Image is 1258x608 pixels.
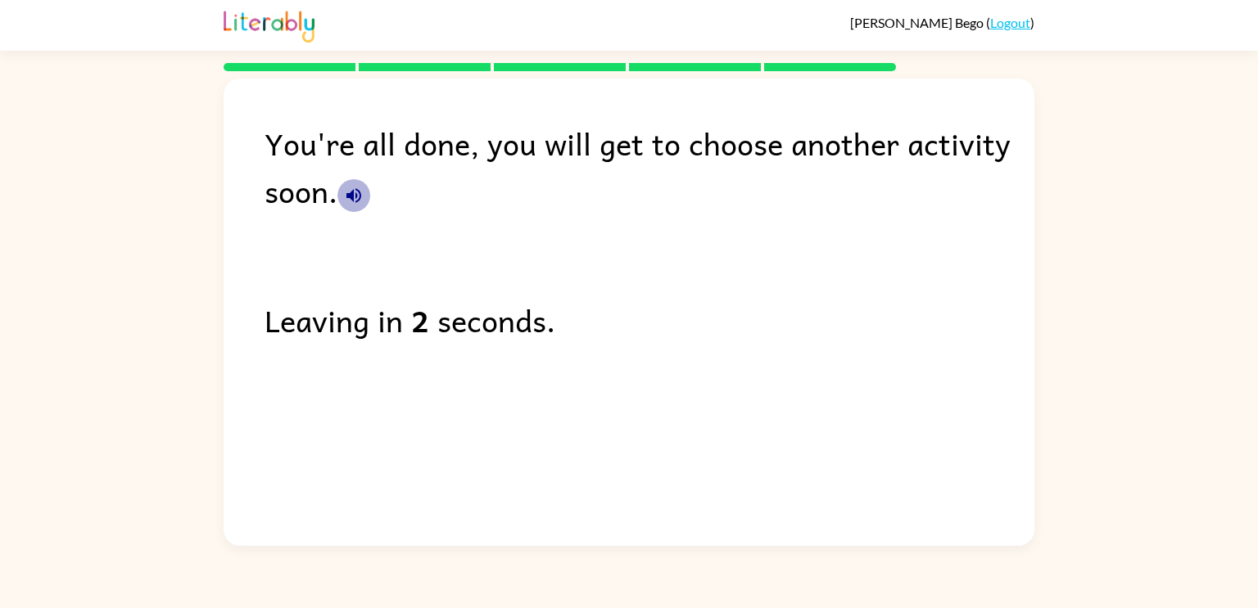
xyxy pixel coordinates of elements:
span: [PERSON_NAME] Bego [850,15,986,30]
b: 2 [411,296,429,344]
div: You're all done, you will get to choose another activity soon. [265,119,1034,214]
a: Logout [990,15,1030,30]
div: Leaving in seconds. [265,296,1034,344]
div: ( ) [850,15,1034,30]
img: Literably [224,7,314,43]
